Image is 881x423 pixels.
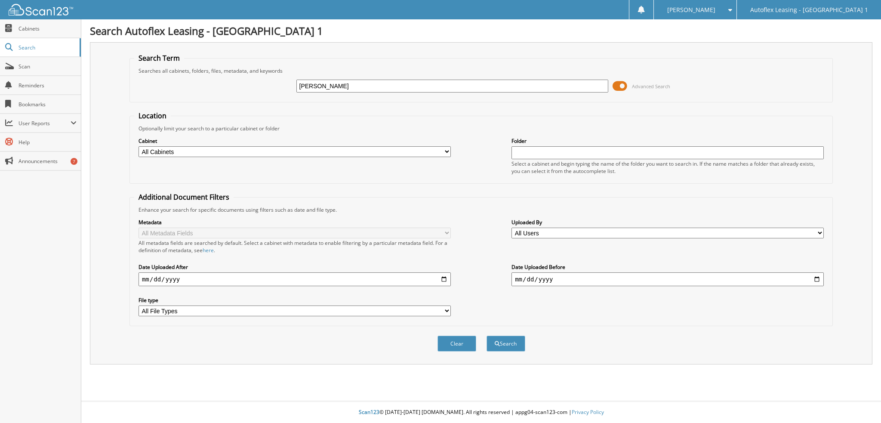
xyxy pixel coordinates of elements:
[18,120,71,127] span: User Reports
[511,263,824,271] label: Date Uploaded Before
[667,7,715,12] span: [PERSON_NAME]
[90,24,872,38] h1: Search Autoflex Leasing - [GEOGRAPHIC_DATA] 1
[511,272,824,286] input: end
[511,137,824,145] label: Folder
[511,219,824,226] label: Uploaded By
[18,139,77,146] span: Help
[18,82,77,89] span: Reminders
[134,67,828,74] div: Searches all cabinets, folders, files, metadata, and keywords
[18,44,75,51] span: Search
[134,125,828,132] div: Optionally limit your search to a particular cabinet or folder
[359,408,379,416] span: Scan123
[572,408,604,416] a: Privacy Policy
[81,402,881,423] div: © [DATE]-[DATE] [DOMAIN_NAME]. All rights reserved | appg04-scan123-com |
[139,296,451,304] label: File type
[71,158,77,165] div: 7
[632,83,670,90] span: Advanced Search
[134,53,184,63] legend: Search Term
[18,157,77,165] span: Announcements
[750,7,868,12] span: Autoflex Leasing - [GEOGRAPHIC_DATA] 1
[487,336,525,352] button: Search
[18,63,77,70] span: Scan
[18,101,77,108] span: Bookmarks
[139,272,451,286] input: start
[838,382,881,423] iframe: Chat Widget
[139,239,451,254] div: All metadata fields are searched by default. Select a cabinet with metadata to enable filtering b...
[134,111,171,120] legend: Location
[18,25,77,32] span: Cabinets
[134,206,828,213] div: Enhance your search for specific documents using filters such as date and file type.
[9,4,73,15] img: scan123-logo-white.svg
[203,247,214,254] a: here
[139,263,451,271] label: Date Uploaded After
[139,137,451,145] label: Cabinet
[139,219,451,226] label: Metadata
[437,336,476,352] button: Clear
[511,160,824,175] div: Select a cabinet and begin typing the name of the folder you want to search in. If the name match...
[134,192,234,202] legend: Additional Document Filters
